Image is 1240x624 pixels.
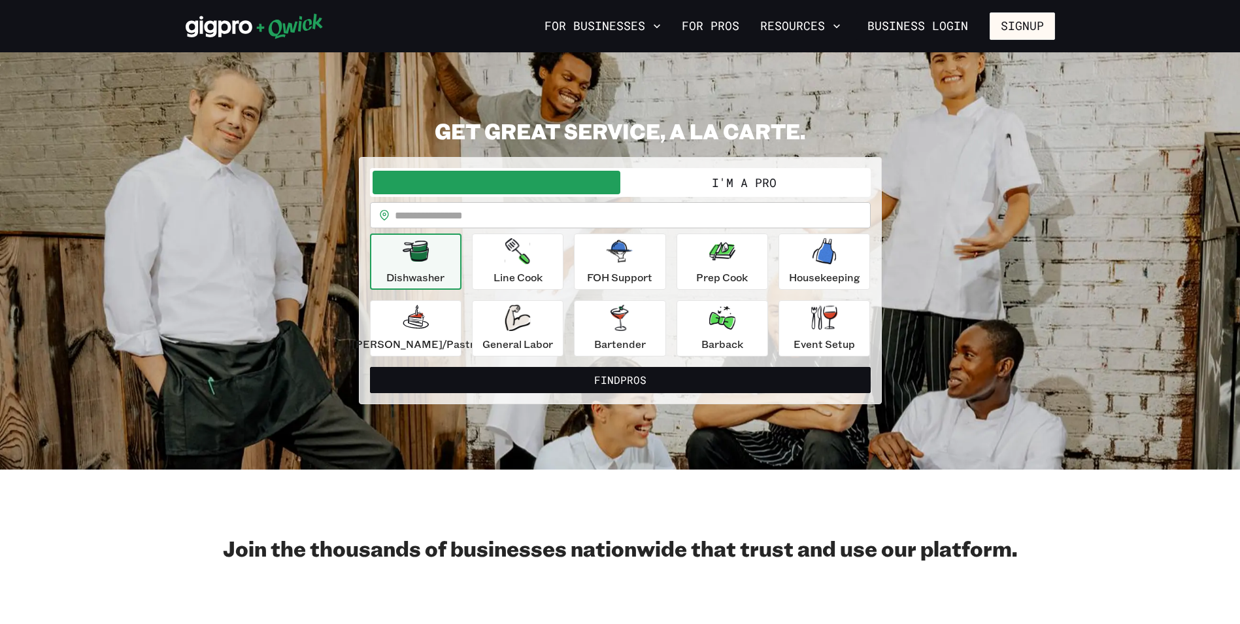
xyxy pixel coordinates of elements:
[472,234,563,290] button: Line Cook
[701,336,743,352] p: Barback
[186,535,1055,561] h2: Join the thousands of businesses nationwide that trust and use our platform.
[794,336,855,352] p: Event Setup
[539,15,666,37] button: For Businesses
[494,269,543,285] p: Line Cook
[370,300,461,356] button: [PERSON_NAME]/Pastry
[594,336,646,352] p: Bartender
[990,12,1055,40] button: Signup
[779,300,870,356] button: Event Setup
[482,336,553,352] p: General Labor
[574,300,665,356] button: Bartender
[620,171,868,194] button: I'm a Pro
[359,118,882,144] h2: GET GREAT SERVICE, A LA CARTE.
[370,367,871,393] button: FindPros
[789,269,860,285] p: Housekeeping
[779,234,870,290] button: Housekeeping
[574,234,665,290] button: FOH Support
[677,234,768,290] button: Prep Cook
[696,269,748,285] p: Prep Cook
[373,171,620,194] button: I'm a Business
[755,15,846,37] button: Resources
[370,234,461,290] button: Dishwasher
[677,300,768,356] button: Barback
[386,269,444,285] p: Dishwasher
[587,269,652,285] p: FOH Support
[472,300,563,356] button: General Labor
[677,15,745,37] a: For Pros
[352,336,480,352] p: [PERSON_NAME]/Pastry
[856,12,979,40] a: Business Login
